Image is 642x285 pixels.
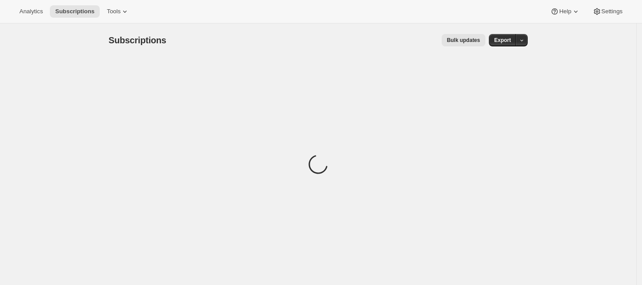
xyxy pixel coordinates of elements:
button: Subscriptions [50,5,100,18]
button: Export [489,34,516,46]
button: Help [545,5,585,18]
span: Analytics [19,8,43,15]
button: Bulk updates [442,34,485,46]
span: Subscriptions [55,8,94,15]
span: Export [494,37,511,44]
button: Tools [101,5,135,18]
span: Tools [107,8,120,15]
button: Analytics [14,5,48,18]
span: Settings [601,8,623,15]
button: Settings [587,5,628,18]
span: Subscriptions [109,35,166,45]
span: Bulk updates [447,37,480,44]
span: Help [559,8,571,15]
